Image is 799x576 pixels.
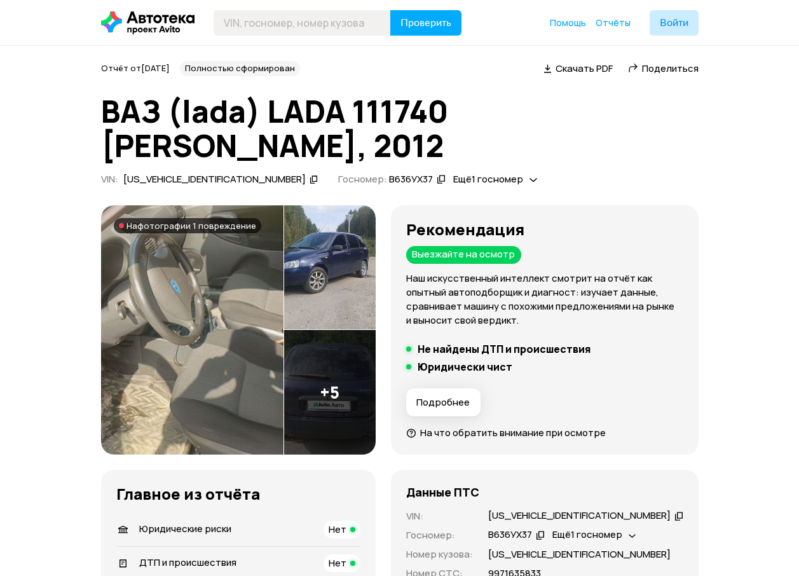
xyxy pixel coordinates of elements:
[596,17,631,29] a: Отчёты
[329,556,346,570] span: Нет
[453,172,523,186] span: Ещё 1 госномер
[418,343,591,355] h5: Не найдены ДТП и происшествия
[406,528,473,542] p: Госномер :
[116,485,360,503] h3: Главное из отчёта
[628,62,699,75] a: Поделиться
[400,18,451,28] span: Проверить
[214,10,391,36] input: VIN, госномер, номер кузова
[406,547,473,561] p: Номер кузова :
[660,18,688,28] span: Войти
[550,17,586,29] a: Помощь
[101,94,699,163] h1: ВАЗ (lada) LADA 111740 [PERSON_NAME], 2012
[642,62,699,75] span: Поделиться
[418,360,512,373] h5: Юридически чист
[406,246,521,264] div: Выезжайте на осмотр
[389,173,433,186] div: В636УХ37
[390,10,461,36] button: Проверить
[406,485,479,499] h4: Данные ПТС
[338,172,387,186] span: Госномер:
[488,547,671,561] p: [US_VEHICLE_IDENTIFICATION_NUMBER]
[406,426,606,439] a: На что обратить внимание при осмотре
[126,221,256,231] span: На фотографии 1 повреждение
[543,62,613,75] a: Скачать PDF
[556,62,613,75] span: Скачать PDF
[180,61,300,76] div: Полностью сформирован
[552,528,622,541] span: Ещё 1 госномер
[488,509,671,523] div: [US_VEHICLE_IDENTIFICATION_NUMBER]
[406,221,683,238] h3: Рекомендация
[101,62,170,74] span: Отчёт от [DATE]
[406,509,473,523] p: VIN :
[406,271,683,327] p: Наш искусственный интеллект смотрит на отчёт как опытный автоподборщик и диагност: изучает данные...
[650,10,699,36] button: Войти
[123,173,306,186] div: [US_VEHICLE_IDENTIFICATION_NUMBER]
[329,523,346,536] span: Нет
[101,172,118,186] span: VIN :
[139,522,231,535] span: Юридические риски
[420,426,606,439] span: На что обратить внимание при осмотре
[488,528,532,542] div: В636УХ37
[406,388,481,416] button: Подробнее
[139,556,236,569] span: ДТП и происшествия
[416,396,470,409] span: Подробнее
